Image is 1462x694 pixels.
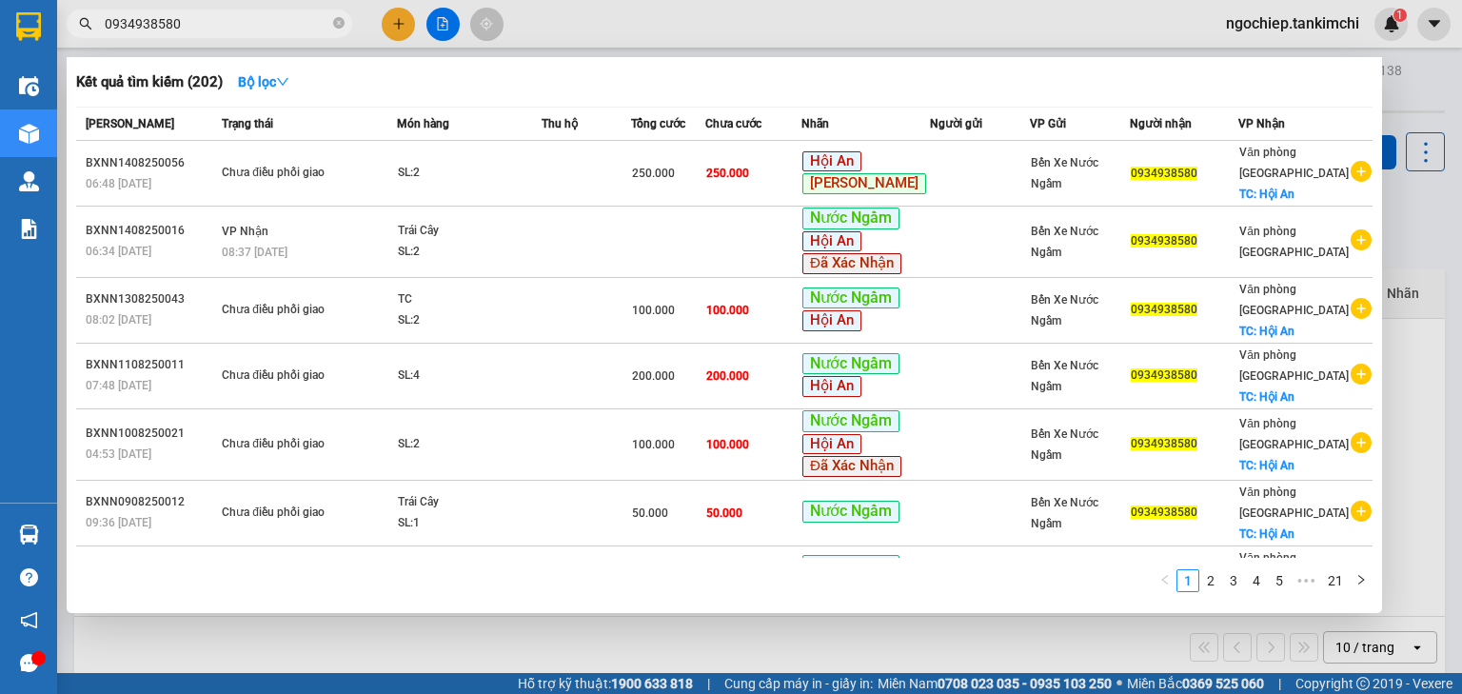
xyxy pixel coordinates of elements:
a: 1 [1177,570,1198,591]
span: 0934938580 [1131,234,1197,248]
div: TC [398,289,541,310]
input: Tìm tên, số ĐT hoặc mã đơn [105,13,329,34]
span: Văn phòng [GEOGRAPHIC_DATA] [1239,551,1349,585]
div: BXNN1408250056 [86,153,216,173]
span: Nước Ngầm [802,555,899,577]
span: question-circle [20,568,38,586]
span: Văn phòng [GEOGRAPHIC_DATA] [1239,283,1349,317]
span: notification [20,611,38,629]
a: 5 [1269,570,1290,591]
img: warehouse-icon [19,525,39,545]
li: Next Page [1350,569,1373,592]
div: BXNN0908250012 [86,492,216,512]
div: SL: 4 [398,366,541,387]
span: Hội An [802,231,861,252]
span: Nước Ngầm [802,288,899,309]
span: close-circle [333,17,345,29]
span: Bến Xe Nước Ngầm [1031,427,1098,462]
span: 0934938580 [1131,368,1197,382]
span: plus-circle [1351,432,1372,453]
span: 0934938580 [1131,303,1197,316]
span: search [79,17,92,30]
li: Next 5 Pages [1291,569,1321,592]
span: plus-circle [1351,229,1372,250]
span: plus-circle [1351,501,1372,522]
span: 06:34 [DATE] [86,245,151,258]
span: TC: Hội An [1239,325,1294,338]
span: Bến Xe Nước Ngầm [1031,293,1098,327]
span: TC: Hội An [1239,188,1294,201]
div: BXNN1108250011 [86,355,216,375]
img: warehouse-icon [19,76,39,96]
span: Văn phòng [GEOGRAPHIC_DATA] [1239,146,1349,180]
span: Thu hộ [542,117,578,130]
a: 21 [1322,570,1349,591]
img: warehouse-icon [19,171,39,191]
span: Hội An [802,310,861,331]
li: 1 [1176,569,1199,592]
button: Bộ lọcdown [223,67,305,97]
span: 0934938580 [1131,437,1197,450]
div: BXNN1308250043 [86,289,216,309]
div: Trái Cây [398,492,541,513]
li: 21 [1321,569,1350,592]
span: Người gửi [930,117,982,130]
span: Văn phòng [GEOGRAPHIC_DATA] [1239,417,1349,451]
a: 3 [1223,570,1244,591]
div: Chưa điều phối giao [222,366,365,387]
img: warehouse-icon [19,124,39,144]
span: Nước Ngầm [802,353,899,375]
li: 2 [1199,569,1222,592]
div: SL: 2 [398,434,541,455]
span: down [276,75,289,89]
li: Previous Page [1154,569,1176,592]
span: Hội An [802,376,861,397]
span: Bến Xe Nước Ngầm [1031,359,1098,393]
div: SL: 2 [398,310,541,331]
span: Tổng cước [631,117,685,130]
li: 5 [1268,569,1291,592]
span: 100.000 [706,304,749,317]
div: BXNN1008250021 [86,424,216,444]
div: Chưa điều phối giao [222,300,365,321]
span: Đã Xác Nhận [802,456,901,477]
li: 4 [1245,569,1268,592]
span: ••• [1291,569,1321,592]
a: 2 [1200,570,1221,591]
span: VP Gửi [1030,117,1066,130]
div: SL: 2 [398,242,541,263]
span: 04:53 [DATE] [86,447,151,461]
span: TC: Hội An [1239,527,1294,541]
span: right [1355,574,1367,585]
span: Nước Ngầm [802,208,899,229]
span: Chưa cước [705,117,761,130]
span: VP Nhận [222,225,268,238]
span: Bến Xe Nước Ngầm [1031,496,1098,530]
span: Bến Xe Nước Ngầm [1031,156,1098,190]
div: Chưa điều phối giao [222,503,365,524]
div: SL: 1 [398,513,541,534]
span: 08:37 [DATE] [222,246,287,259]
div: Trái Cây [398,221,541,242]
span: [PERSON_NAME] [86,117,174,130]
div: BXNN1408250016 [86,221,216,241]
span: 100.000 [632,304,675,317]
span: 08:02 [DATE] [86,313,151,327]
span: Bến Xe Nước Ngầm [1031,225,1098,259]
span: 07:48 [DATE] [86,379,151,392]
span: Nhãn [801,117,829,130]
span: Văn phòng [GEOGRAPHIC_DATA] [1239,486,1349,520]
span: Hội An [802,151,861,172]
span: 09:36 [DATE] [86,516,151,529]
span: [PERSON_NAME] [802,173,926,194]
span: 200.000 [706,369,749,383]
img: logo-vxr [16,12,41,41]
span: Đã Xác Nhận [802,253,901,274]
span: 06:48 [DATE] [86,177,151,190]
span: TC: Hội An [1239,459,1294,472]
img: solution-icon [19,219,39,239]
strong: Bộ lọc [238,74,289,89]
div: Chưa điều phối giao [222,163,365,184]
span: Món hàng [397,117,449,130]
span: plus-circle [1351,364,1372,385]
